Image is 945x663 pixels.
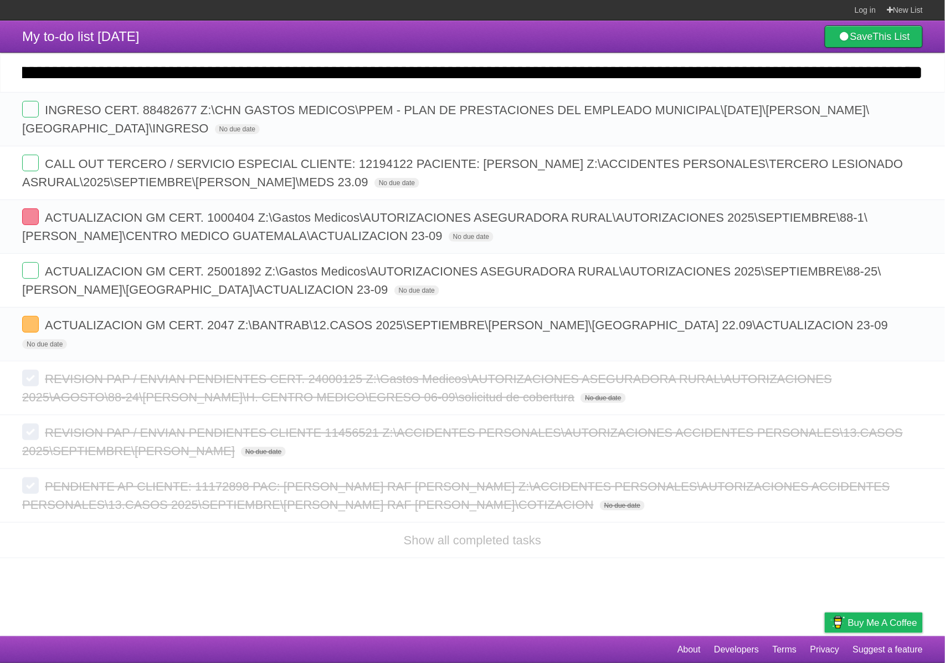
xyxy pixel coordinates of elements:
label: Done [22,262,39,279]
span: ACTUALIZACION GM CERT. 1000404 Z:\Gastos Medicos\AUTORIZACIONES ASEGURADORA RURAL\AUTORIZACIONES ... [22,211,868,243]
a: Show all completed tasks [404,533,541,547]
span: CALL OUT TERCERO / SERVICIO ESPECIAL CLIENTE: 12194122 PACIENTE: [PERSON_NAME] Z:\ACCIDENTES PERS... [22,157,903,189]
span: No due date [241,447,286,457]
span: REVISION PAP / ENVIAN PENDIENTES CERT. 24000125 Z:\Gastos Medicos\AUTORIZACIONES ASEGURADORA RURA... [22,372,832,404]
span: No due date [22,339,67,349]
b: This List [873,31,910,42]
span: ACTUALIZACION GM CERT. 2047 Z:\BANTRAB\12.CASOS 2025\SEPTIEMBRE\[PERSON_NAME]\[GEOGRAPHIC_DATA] 2... [45,318,891,332]
label: Done [22,424,39,440]
img: Buy me a coffee [830,613,845,632]
label: Done [22,477,39,494]
label: Done [22,101,39,118]
span: No due date [215,124,260,134]
span: No due date [600,501,645,511]
a: About [677,639,701,660]
span: REVISION PAP / ENVIAN PENDIENTES CLIENTE 11456521 Z:\ACCIDENTES PERSONALES\AUTORIZACIONES ACCIDEN... [22,426,903,458]
span: Buy me a coffee [848,613,917,633]
span: INGRESO CERT. 88482677 Z:\CHN GASTOS MEDICOS\PPEM - PLAN DE PRESTACIONES DEL EMPLEADO MUNICIPAL\[... [22,103,870,135]
label: Done [22,316,39,333]
a: Suggest a feature [853,639,923,660]
label: Done [22,208,39,225]
label: Done [22,155,39,171]
label: Done [22,370,39,386]
span: My to-do list [DATE] [22,29,140,44]
span: ACTUALIZACION GM CERT. 25001892 Z:\Gastos Medicos\AUTORIZACIONES ASEGURADORA RURAL\AUTORIZACIONES... [22,264,881,297]
span: PENDIENTE AP CLIENTE: 11172898 PAC: [PERSON_NAME] RAF [PERSON_NAME] Z:\ACCIDENTES PERSONALES\AUTO... [22,480,890,512]
span: No due date [374,178,419,188]
a: SaveThis List [825,25,923,48]
span: No due date [581,393,625,403]
a: Terms [773,639,797,660]
a: Privacy [810,639,839,660]
a: Buy me a coffee [825,613,923,633]
span: No due date [449,232,494,242]
a: Developers [714,639,759,660]
span: No due date [394,285,439,295]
